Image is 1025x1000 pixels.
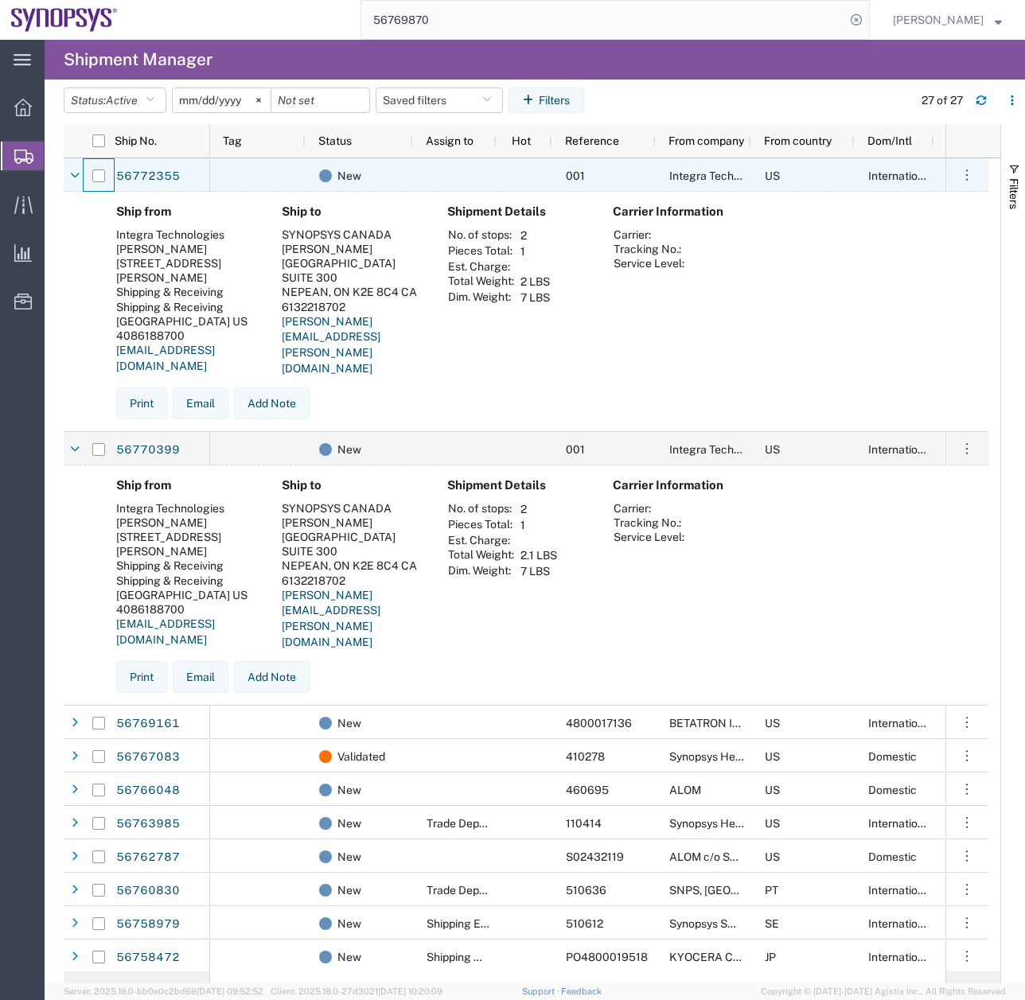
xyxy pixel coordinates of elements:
span: SE [765,917,779,930]
span: 110414 [566,817,602,830]
span: New [337,159,361,193]
div: 6132218702 [282,300,422,314]
span: PO4800019518 [566,951,648,963]
button: Email [173,387,228,419]
a: 56758979 [115,912,181,937]
span: ALOM c/o SYNOPSYS [669,850,781,863]
button: Status:Active [64,88,166,113]
td: 7 LBS [515,290,555,305]
span: Filters [1007,178,1020,209]
span: Domestic [868,850,917,863]
button: [PERSON_NAME] [892,10,1003,29]
span: 001 [566,169,585,182]
img: logo [11,8,118,32]
span: Validated [337,740,385,773]
span: Synopsys Sweden AB [669,917,779,930]
span: New [337,840,361,874]
span: Reference [565,134,619,147]
button: Saved filters [376,88,503,113]
span: New [337,940,361,974]
a: [EMAIL_ADDRESS][DOMAIN_NAME] [116,617,215,646]
span: International [868,443,933,456]
span: Active [106,94,138,107]
a: 56766048 [115,778,181,804]
a: 56762787 [115,845,181,870]
div: 4086188700 [116,329,256,343]
button: Add Note [234,387,310,419]
span: JP [765,951,776,963]
th: Dim. Weight: [447,563,515,579]
div: NEPEAN, ON K2E 8C4 CA [282,558,422,573]
th: No. of stops: [447,228,515,243]
div: SYNOPSYS CANADA [282,501,422,516]
th: Pieces Total: [447,243,515,259]
span: New [337,433,361,466]
a: Support [522,986,562,996]
span: Synopsys Headquarters USSV [669,817,823,830]
span: US [765,850,780,863]
div: Integra Technologies [116,228,256,242]
h4: Carrier Information [613,478,740,492]
td: 2 [515,228,555,243]
th: Tracking No.: [613,242,685,256]
span: New [337,874,361,907]
td: 2.1 LBS [515,547,563,563]
span: Integra Technologies [669,443,778,456]
span: International [868,951,933,963]
span: 410278 [566,750,605,763]
span: US [765,717,780,730]
span: Copyright © [DATE]-[DATE] Agistix Inc., All Rights Reserved [761,985,1006,998]
div: [PERSON_NAME] [116,242,256,256]
div: 4086188700 [116,602,256,617]
span: 510612 [566,917,603,930]
th: Service Level: [613,530,685,544]
th: Est. Charge: [447,533,515,547]
span: From company [668,134,744,147]
div: [GEOGRAPHIC_DATA] US [116,588,256,602]
span: US [765,750,780,763]
a: 56770399 [115,438,181,463]
span: New [337,706,361,740]
h4: Ship to [282,204,422,219]
span: US [765,169,780,182]
span: Domestic [868,784,917,796]
span: International [868,717,933,730]
div: [PERSON_NAME] [282,242,422,256]
a: 56769161 [115,711,181,737]
span: Synopsys Headquarters USSV [669,750,823,763]
div: [STREET_ADDRESS][PERSON_NAME] [116,256,256,285]
span: Domestic [868,750,917,763]
span: New [337,807,361,840]
button: Print [116,661,167,693]
td: 2 LBS [515,274,555,290]
th: Service Level: [613,256,685,270]
button: Add Note [234,661,310,693]
div: Integra Technologies [116,501,256,516]
span: 4800017136 [566,717,632,730]
span: Dom/Intl [867,134,912,147]
h4: Carrier Information [613,204,740,219]
th: Dim. Weight: [447,290,515,305]
span: KYOCERA CORPORATION [669,951,804,963]
a: Feedback [561,986,602,996]
span: International [868,817,933,830]
input: Not set [173,88,271,112]
span: Ship No. [115,134,157,147]
div: SYNOPSYS CANADA [282,228,422,242]
input: Not set [271,88,369,112]
th: Tracking No.: [613,516,685,530]
span: Server: 2025.18.0-bb0e0c2bd68 [64,986,263,996]
input: Search for shipment number, reference number [361,1,845,39]
span: New [337,907,361,940]
a: [PERSON_NAME][EMAIL_ADDRESS][PERSON_NAME][DOMAIN_NAME] [282,589,380,648]
div: SUITE 300 [282,270,422,285]
span: Trade Department [427,884,520,897]
span: Trade Department [427,817,520,830]
th: Pieces Total: [447,517,515,533]
h4: Shipment Details [447,478,587,492]
div: 6132218702 [282,574,422,588]
span: International [868,884,933,897]
div: [GEOGRAPHIC_DATA] [282,256,422,270]
span: Tag [223,134,242,147]
td: 2 [515,501,563,517]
